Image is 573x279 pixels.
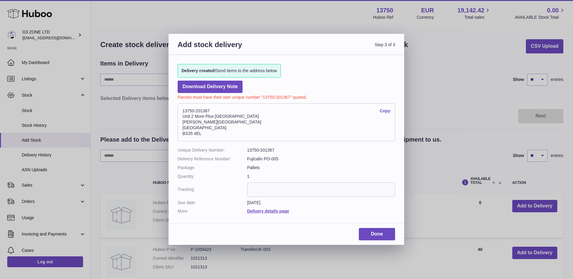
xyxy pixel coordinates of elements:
a: Copy [380,108,390,114]
dd: Pallets [247,165,395,171]
span: Step 3 of 3 [286,40,395,56]
dt: Package: [178,165,247,171]
dd: Fujicalin PO-005 [247,156,395,162]
dd: 1 [247,174,395,179]
address: 13750-201367 Unit 2 More Plus [GEOGRAPHIC_DATA] [PERSON_NAME][GEOGRAPHIC_DATA] [GEOGRAPHIC_DATA] ... [178,103,395,141]
p: Parcels must have their own unique number "13750-201367" quoted. [178,93,395,100]
dt: Due date: [178,200,247,206]
dt: Unique Delivery Number: [178,147,247,153]
dt: Quantity: [178,174,247,179]
a: Download Delivery Note [178,81,243,93]
dd: 13750-201367 [247,147,395,153]
dt: Tracking: [178,182,247,197]
dt: Delivery Reference Number: [178,156,247,162]
dd: [DATE] [247,200,395,206]
a: Delivery details page [247,209,289,213]
h3: Add stock delivery [178,40,286,56]
strong: Delivery created! [182,68,216,73]
dt: More: [178,208,247,214]
span: Send items to the address below [182,68,277,74]
a: Done [359,228,395,240]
